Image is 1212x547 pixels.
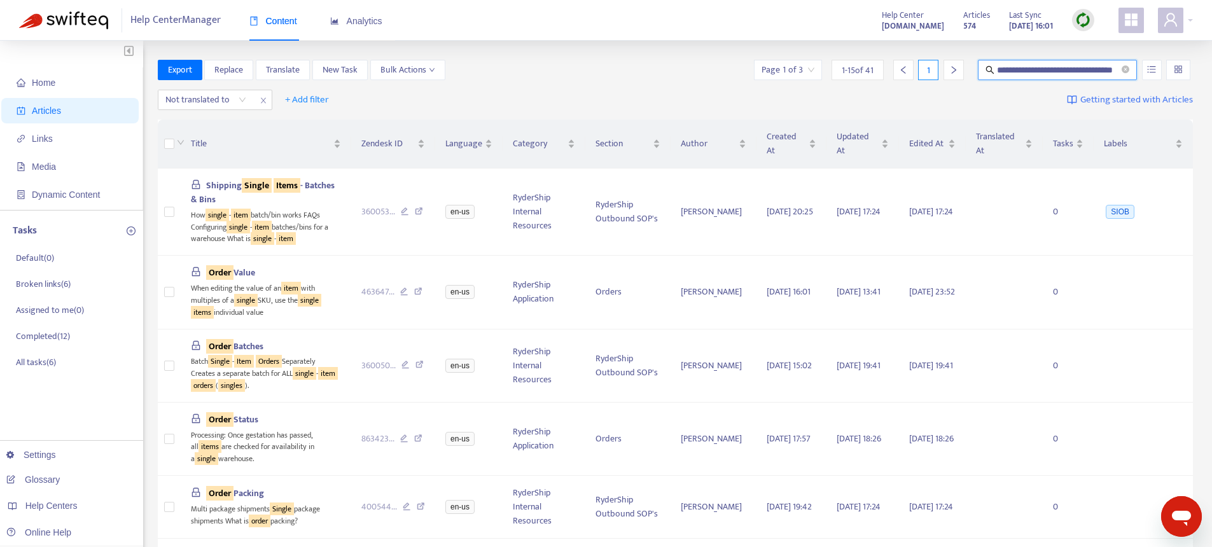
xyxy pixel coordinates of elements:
[16,303,84,317] p: Assigned to me ( 0 )
[256,60,310,80] button: Translate
[298,294,321,307] sqkw: single
[285,92,329,107] span: + Add filter
[191,280,341,318] div: When editing the value of an with multiples of a SKU, use the individual value
[199,440,221,453] sqkw: items
[17,106,25,115] span: account-book
[293,367,316,380] sqkw: single
[445,432,475,446] span: en-us
[191,267,201,277] span: lock
[585,403,671,476] td: Orders
[503,120,585,169] th: Category
[206,265,233,280] sqkw: Order
[756,120,827,169] th: Created At
[234,355,254,368] sqkw: Item
[671,169,756,256] td: [PERSON_NAME]
[274,178,300,193] sqkw: Items
[195,452,218,465] sqkw: single
[231,209,251,221] sqkw: item
[767,499,812,514] span: [DATE] 19:42
[671,403,756,476] td: [PERSON_NAME]
[585,329,671,403] td: RyderShip Outbound SOP's
[1124,12,1139,27] span: appstore
[1043,403,1094,476] td: 0
[361,432,394,446] span: 863423 ...
[1080,93,1193,107] span: Getting started with Articles
[882,8,924,22] span: Help Center
[671,120,756,169] th: Author
[899,66,908,74] span: left
[16,277,71,291] p: Broken links ( 6 )
[17,78,25,87] span: home
[976,130,1022,158] span: Translated At
[966,120,1043,169] th: Translated At
[445,500,475,514] span: en-us
[963,19,976,33] strong: 574
[218,379,245,392] sqkw: singles
[17,134,25,143] span: link
[1009,19,1053,33] strong: [DATE] 16:01
[191,306,214,319] sqkw: items
[191,137,331,151] span: Title
[191,207,341,245] div: How - batch/bin works FAQs Configuring - batches/bins for a warehouse What is -
[380,63,435,77] span: Bulk Actions
[1043,120,1094,169] th: Tasks
[205,209,229,221] sqkw: single
[130,8,221,32] span: Help Center Manager
[351,120,435,169] th: Zendesk ID
[281,282,301,294] sqkw: item
[323,63,358,77] span: New Task
[1147,65,1156,74] span: unordered-list
[191,340,201,350] span: lock
[191,179,201,190] span: lock
[16,329,70,343] p: Completed ( 12 )
[32,190,100,200] span: Dynamic Content
[909,204,953,219] span: [DATE] 17:24
[585,476,671,539] td: RyderShip Outbound SOP's
[671,256,756,329] td: [PERSON_NAME]
[837,204,881,219] span: [DATE] 17:24
[214,63,243,77] span: Replace
[909,431,954,446] span: [DATE] 18:26
[32,134,53,144] span: Links
[25,501,78,511] span: Help Centers
[596,137,650,151] span: Section
[429,67,435,73] span: down
[918,60,938,80] div: 1
[16,356,56,369] p: All tasks ( 6 )
[270,502,294,515] sqkw: Single
[251,232,274,245] sqkw: single
[181,120,351,169] th: Title
[206,486,264,501] span: Packing
[882,18,944,33] a: [DOMAIN_NAME]
[204,60,253,80] button: Replace
[445,137,482,151] span: Language
[206,412,258,427] span: Status
[963,8,990,22] span: Articles
[17,190,25,199] span: container
[370,60,445,80] button: Bulk Actionsdown
[249,515,270,527] sqkw: order
[191,501,341,527] div: Multi package shipments package shipments What is packing?
[234,294,258,307] sqkw: single
[1043,329,1094,403] td: 0
[837,130,879,158] span: Updated At
[19,11,108,29] img: Swifteq
[767,130,807,158] span: Created At
[191,354,341,392] div: Batch - Separately Creates a separate batch for ALL - ( ).
[1106,205,1134,219] span: SIOB
[191,487,201,497] span: lock
[361,205,395,219] span: 360053 ...
[949,66,958,74] span: right
[503,256,585,329] td: RyderShip Application
[503,329,585,403] td: RyderShip Internal Resources
[226,221,250,233] sqkw: single
[361,359,396,373] span: 360050 ...
[191,178,335,207] span: Shipping - Batches & Bins
[1122,64,1129,76] span: close-circle
[445,359,475,373] span: en-us
[191,427,341,465] div: Processing: Once gestation has passed, all are checked for availability in a warehouse.
[361,500,397,514] span: 400544 ...
[318,367,338,380] sqkw: item
[837,358,881,373] span: [DATE] 19:41
[206,486,233,501] sqkw: Order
